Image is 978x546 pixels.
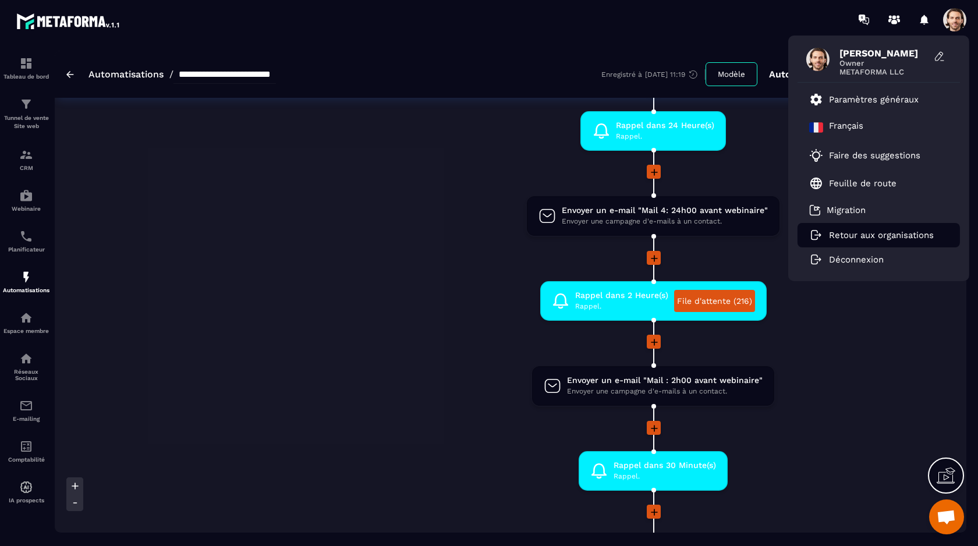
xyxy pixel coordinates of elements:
[674,290,755,312] a: File d'attente (216)
[3,88,49,139] a: formationformationTunnel de vente Site web
[3,180,49,221] a: automationsautomationsWebinaire
[575,301,668,312] span: Rappel.
[827,205,866,215] p: Migration
[19,439,33,453] img: accountant
[3,287,49,293] p: Automatisations
[839,59,927,68] span: Owner
[19,148,33,162] img: formation
[809,176,897,190] a: Feuille de route
[3,416,49,422] p: E-mailing
[3,431,49,471] a: accountantaccountantComptabilité
[19,97,33,111] img: formation
[562,205,768,216] span: Envoyer un e-mail "Mail 4: 24h00 avant webinaire"
[3,165,49,171] p: CRM
[769,69,855,80] p: Automation active
[829,120,863,134] p: Français
[3,368,49,381] p: Réseaux Sociaux
[3,73,49,80] p: Tableau de bord
[3,246,49,253] p: Planificateur
[601,69,706,80] div: Enregistré à
[839,68,927,76] span: METAFORMA LLC
[3,456,49,463] p: Comptabilité
[3,139,49,180] a: formationformationCRM
[3,48,49,88] a: formationformationTableau de bord
[614,471,716,482] span: Rappel.
[16,10,121,31] img: logo
[575,290,668,301] span: Rappel dans 2 Heure(s)
[809,204,866,216] a: Migration
[829,150,920,161] p: Faire des suggestions
[3,221,49,261] a: schedulerschedulerPlanificateur
[3,302,49,343] a: automationsautomationsEspace membre
[706,62,757,86] button: Modèle
[616,120,714,131] span: Rappel dans 24 Heure(s)
[829,254,884,265] p: Déconnexion
[19,352,33,366] img: social-network
[829,94,919,105] p: Paramètres généraux
[829,178,897,189] p: Feuille de route
[3,205,49,212] p: Webinaire
[616,131,714,142] span: Rappel.
[3,497,49,504] p: IA prospects
[809,93,919,107] a: Paramètres généraux
[3,261,49,302] a: automationsautomationsAutomatisations
[614,460,716,471] span: Rappel dans 30 Minute(s)
[839,48,927,59] span: [PERSON_NAME]
[3,328,49,334] p: Espace membre
[567,386,763,397] span: Envoyer une campagne d'e-mails à un contact.
[562,216,768,227] span: Envoyer une campagne d'e-mails à un contact.
[809,230,934,240] a: Retour aux organisations
[66,71,74,78] img: arrow
[88,69,164,80] a: Automatisations
[929,499,964,534] div: Mở cuộc trò chuyện
[829,230,934,240] p: Retour aux organisations
[3,343,49,390] a: social-networksocial-networkRéseaux Sociaux
[567,375,763,386] span: Envoyer un e-mail "Mail : 2h00 avant webinaire"
[19,399,33,413] img: email
[19,311,33,325] img: automations
[645,70,685,79] p: [DATE] 11:19
[19,480,33,494] img: automations
[3,114,49,130] p: Tunnel de vente Site web
[809,148,934,162] a: Faire des suggestions
[19,229,33,243] img: scheduler
[169,69,173,80] span: /
[3,390,49,431] a: emailemailE-mailing
[19,189,33,203] img: automations
[19,56,33,70] img: formation
[19,270,33,284] img: automations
